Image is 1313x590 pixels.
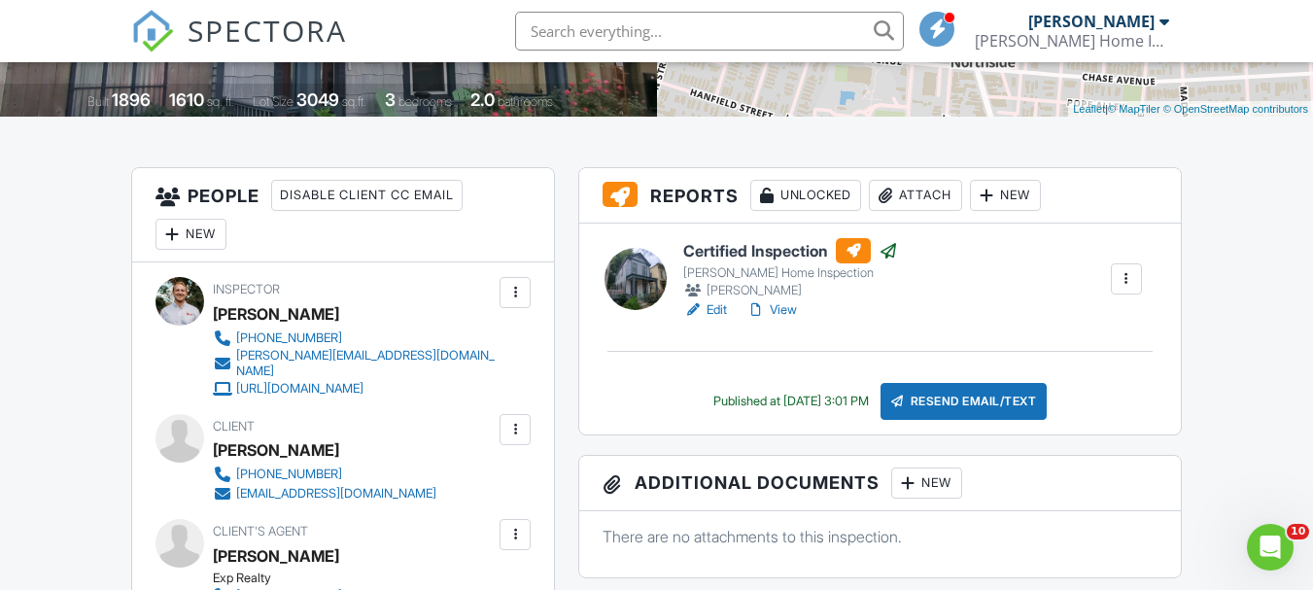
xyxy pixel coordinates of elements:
[132,168,554,262] h3: People
[603,526,1157,547] p: There are no attachments to this inspection.
[683,238,898,300] a: Certified Inspection [PERSON_NAME] Home Inspection [PERSON_NAME]
[881,383,1048,420] div: Resend Email/Text
[131,10,174,52] img: The Best Home Inspection Software - Spectora
[579,456,1180,511] h3: Additional Documents
[236,348,495,379] div: [PERSON_NAME][EMAIL_ADDRESS][DOMAIN_NAME]
[683,300,727,320] a: Edit
[750,180,861,211] div: Unlocked
[342,94,366,109] span: sq.ft.
[87,94,109,109] span: Built
[112,89,151,110] div: 1896
[213,465,436,484] a: [PHONE_NUMBER]
[891,468,962,499] div: New
[1073,103,1105,115] a: Leaflet
[213,329,495,348] a: [PHONE_NUMBER]
[213,484,436,503] a: [EMAIL_ADDRESS][DOMAIN_NAME]
[869,180,962,211] div: Attach
[1028,12,1155,31] div: [PERSON_NAME]
[1108,103,1160,115] a: © MapTiler
[169,89,204,110] div: 1610
[213,379,495,399] a: [URL][DOMAIN_NAME]
[213,571,452,586] div: Exp Realty
[470,89,495,110] div: 2.0
[683,238,898,263] h6: Certified Inspection
[207,94,234,109] span: sq. ft.
[515,12,904,51] input: Search everything...
[236,381,363,397] div: [URL][DOMAIN_NAME]
[213,524,308,538] span: Client's Agent
[213,348,495,379] a: [PERSON_NAME][EMAIL_ADDRESS][DOMAIN_NAME]
[213,299,339,329] div: [PERSON_NAME]
[1068,101,1313,118] div: |
[213,282,280,296] span: Inspector
[1163,103,1308,115] a: © OpenStreetMap contributors
[746,300,797,320] a: View
[1287,524,1309,539] span: 10
[271,180,463,211] div: Disable Client CC Email
[213,541,339,571] a: [PERSON_NAME]
[498,94,553,109] span: bathrooms
[385,89,396,110] div: 3
[236,486,436,502] div: [EMAIL_ADDRESS][DOMAIN_NAME]
[236,330,342,346] div: [PHONE_NUMBER]
[970,180,1041,211] div: New
[1247,524,1294,571] iframe: Intercom live chat
[683,281,898,300] div: [PERSON_NAME]
[975,31,1169,51] div: Gerard Home Inspection
[683,265,898,281] div: [PERSON_NAME] Home Inspection
[213,419,255,434] span: Client
[131,26,347,67] a: SPECTORA
[398,94,452,109] span: bedrooms
[213,435,339,465] div: [PERSON_NAME]
[296,89,339,110] div: 3049
[579,168,1180,224] h3: Reports
[253,94,294,109] span: Lot Size
[188,10,347,51] span: SPECTORA
[236,467,342,482] div: [PHONE_NUMBER]
[155,219,226,250] div: New
[713,394,869,409] div: Published at [DATE] 3:01 PM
